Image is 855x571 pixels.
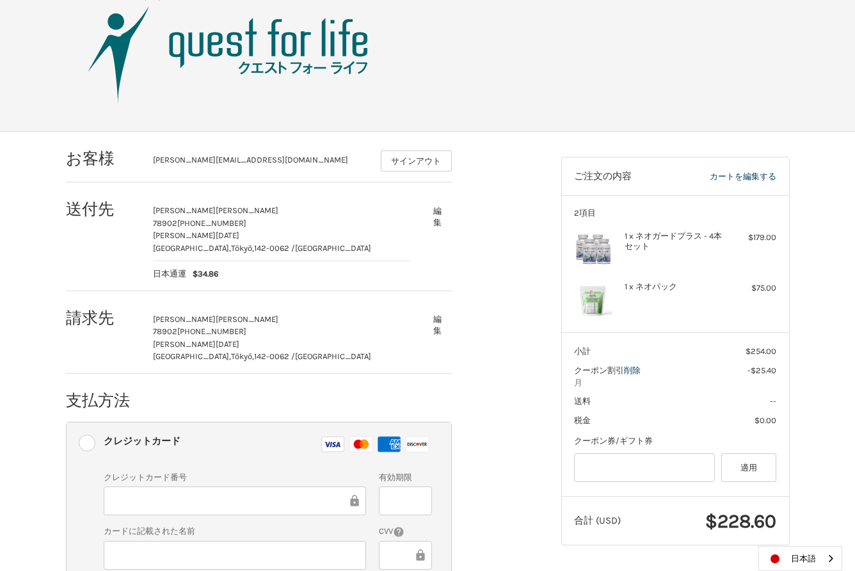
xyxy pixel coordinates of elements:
[153,205,216,215] span: [PERSON_NAME]
[153,268,186,280] span: 日本通運
[388,548,413,563] iframe: 安全なクレジットカードフレーム - CVV
[254,243,295,253] span: 142-0062 /
[153,154,368,172] div: [PERSON_NAME][EMAIL_ADDRESS][DOMAIN_NAME]
[153,314,216,324] span: [PERSON_NAME]
[574,208,776,218] h3: 2項目
[574,346,591,356] span: 小計
[177,218,246,228] span: [PHONE_NUMBER]
[66,390,141,410] h2: 支払方法
[574,396,591,406] span: 送料
[104,525,366,538] label: カードに記載された名前
[254,351,295,361] span: 142-0062 /
[295,243,371,253] span: [GEOGRAPHIC_DATA]
[153,218,177,228] span: 78902
[668,170,776,183] a: カートを編集する
[231,243,254,253] span: Tōkyō,
[758,546,842,571] aside: Language selected: 日本語
[113,548,357,563] iframe: セキュア・クレジットカード・フレーム - カード所有者名
[153,243,231,253] span: [GEOGRAPHIC_DATA],
[574,415,591,425] span: 税金
[721,453,777,482] button: 適用
[216,314,278,324] span: [PERSON_NAME]
[746,346,776,356] span: $254.00
[574,376,776,389] span: 月
[758,546,842,571] div: Language
[574,515,621,526] span: 合計 (USD)
[747,366,776,375] span: -$25.40
[574,366,624,375] span: クーポン割引
[66,199,141,219] h2: 送付先
[379,471,432,484] label: 有効期限
[177,326,246,336] span: [PHONE_NUMBER]
[759,547,842,570] a: 日本語
[424,310,452,341] button: 編集
[381,150,452,172] button: サインアウト
[755,415,776,425] span: $0.00
[726,231,776,244] div: $179.00
[574,170,668,183] h3: ご注文の内容
[66,308,141,328] h2: 請求先
[574,435,776,447] div: クーポン券/ギフト券
[153,230,239,240] span: [PERSON_NAME][DATE]
[625,231,723,252] h4: 1 x ネオガードプラス - 4本セット
[624,366,641,375] a: 削除
[104,431,180,452] div: クレジットカード
[113,494,348,508] iframe: セキュア・クレジットカード・フレーム - クレジットカード番号
[153,351,231,361] span: [GEOGRAPHIC_DATA],
[705,510,776,533] span: $228.60
[424,201,452,232] button: 編集
[153,326,177,336] span: 78902
[574,453,715,482] input: Gift Certificate or Coupon Code
[295,351,371,361] span: [GEOGRAPHIC_DATA]
[66,149,141,168] h2: お客様
[186,268,218,280] span: $34.86
[770,396,776,406] span: --
[379,525,432,538] label: CVV
[726,282,776,294] div: $75.00
[625,282,723,292] h4: 1 x ネオパック
[231,351,254,361] span: Tōkyō,
[388,494,423,508] iframe: セキュア・クレジットカード・フレーム - 有効期限
[153,339,239,349] span: [PERSON_NAME][DATE]
[104,471,366,484] label: クレジットカード番号
[216,205,278,215] span: [PERSON_NAME]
